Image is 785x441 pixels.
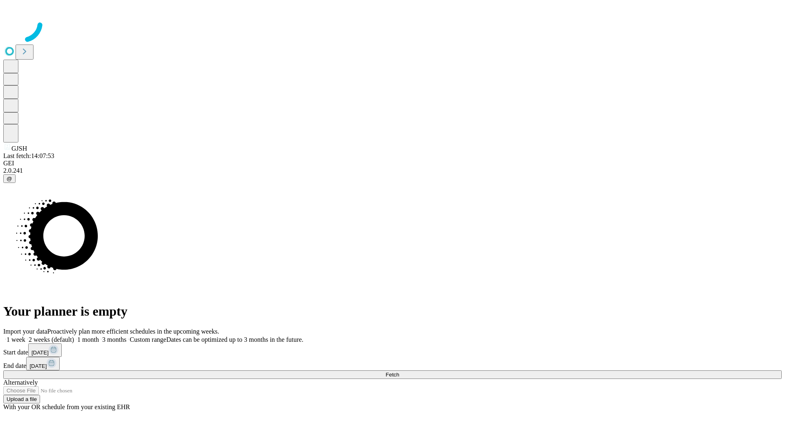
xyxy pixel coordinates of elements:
[3,395,40,403] button: Upload a file
[3,379,38,386] span: Alternatively
[130,336,166,343] span: Custom range
[26,357,60,370] button: [DATE]
[102,336,126,343] span: 3 months
[7,336,25,343] span: 1 week
[3,357,782,370] div: End date
[3,343,782,357] div: Start date
[3,328,47,335] span: Import your data
[3,152,54,159] span: Last fetch: 14:07:53
[3,174,16,183] button: @
[3,304,782,319] h1: Your planner is empty
[77,336,99,343] span: 1 month
[31,350,49,356] span: [DATE]
[3,370,782,379] button: Fetch
[47,328,219,335] span: Proactively plan more efficient schedules in the upcoming weeks.
[166,336,303,343] span: Dates can be optimized up to 3 months in the future.
[11,145,27,152] span: GJSH
[3,160,782,167] div: GEI
[3,403,130,410] span: With your OR schedule from your existing EHR
[29,363,47,369] span: [DATE]
[3,167,782,174] div: 2.0.241
[7,176,12,182] span: @
[29,336,74,343] span: 2 weeks (default)
[28,343,62,357] button: [DATE]
[386,372,399,378] span: Fetch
